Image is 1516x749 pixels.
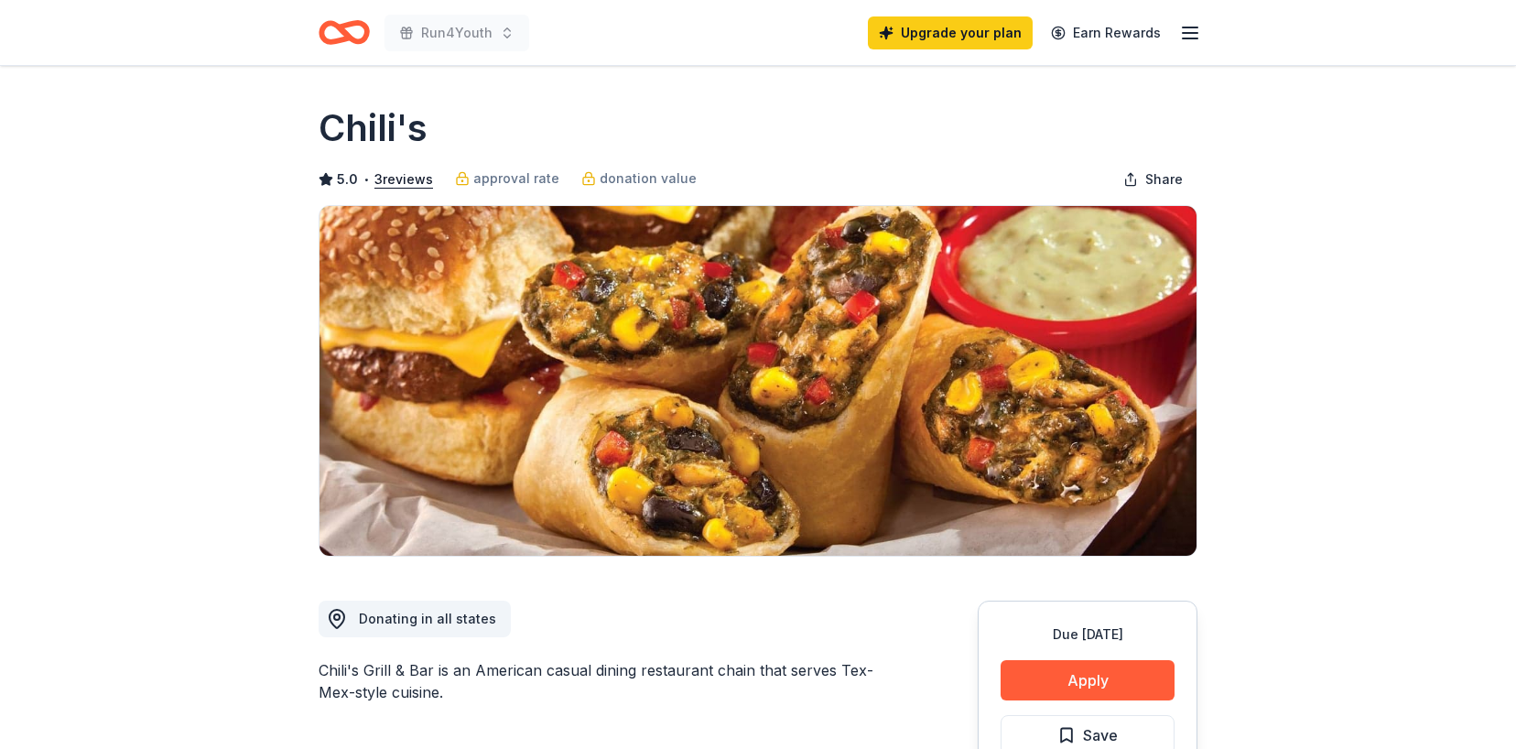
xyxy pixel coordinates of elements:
span: Run4Youth [421,22,493,44]
button: Apply [1001,660,1175,700]
a: Home [319,11,370,54]
button: Run4Youth [384,15,529,51]
a: Upgrade your plan [868,16,1033,49]
a: donation value [581,168,697,190]
span: • [363,172,370,187]
button: 3reviews [374,168,433,190]
img: Image for Chili's [319,206,1197,556]
button: Share [1109,161,1197,198]
a: approval rate [455,168,559,190]
div: Chili's Grill & Bar is an American casual dining restaurant chain that serves Tex-Mex-style cuisine. [319,659,890,703]
span: Share [1145,168,1183,190]
span: 5.0 [337,168,358,190]
a: Earn Rewards [1040,16,1172,49]
div: Due [DATE] [1001,624,1175,646]
h1: Chili's [319,103,428,154]
span: Donating in all states [359,611,496,626]
span: Save [1083,723,1118,747]
span: approval rate [473,168,559,190]
span: donation value [600,168,697,190]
